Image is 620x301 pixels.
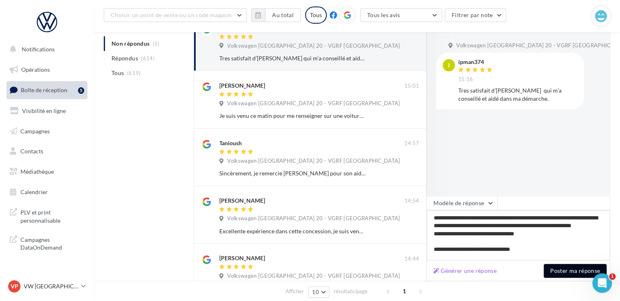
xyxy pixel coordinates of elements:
[305,7,327,24] div: Tous
[308,286,329,298] button: 10
[609,273,616,280] span: 1
[592,273,612,293] iframe: Intercom live chat
[445,8,506,22] button: Filtrer par note
[20,234,84,252] span: Campagnes DataOnDemand
[20,188,48,195] span: Calendrier
[219,254,265,262] div: [PERSON_NAME]
[219,227,366,235] div: Excellente expérience dans cette concession, je suis venu afin d’avoir des renseignements sur un ...
[5,41,86,58] button: Notifications
[227,215,400,222] span: Volkswagen [GEOGRAPHIC_DATA] 20 - VGRF [GEOGRAPHIC_DATA]
[404,197,419,205] span: 14:54
[5,184,89,201] a: Calendrier
[458,76,473,83] span: 15:16
[227,157,400,165] span: Volkswagen [GEOGRAPHIC_DATA] 20 - VGRF [GEOGRAPHIC_DATA]
[430,266,500,276] button: Générer une réponse
[404,82,419,90] span: 15:01
[227,272,400,280] span: Volkswagen [GEOGRAPHIC_DATA] 20 - VGRF [GEOGRAPHIC_DATA]
[20,148,43,155] span: Contacts
[5,61,89,78] a: Opérations
[104,8,247,22] button: Choisir un point de vente ou un code magasin
[78,87,84,94] div: 5
[404,255,419,263] span: 14:44
[227,42,400,50] span: Volkswagen [GEOGRAPHIC_DATA] 20 - VGRF [GEOGRAPHIC_DATA]
[5,231,89,255] a: Campagnes DataOnDemand
[227,100,400,107] span: Volkswagen [GEOGRAPHIC_DATA] 20 - VGRF [GEOGRAPHIC_DATA]
[5,163,89,180] a: Médiathèque
[360,8,442,22] button: Tous les avis
[5,102,89,120] a: Visibilité en ligne
[219,169,366,177] div: Sincèrement, je remercie [PERSON_NAME] pour son aide et son sens du commerce ! Il a su très bien ...
[219,54,366,62] div: Tres satisfait d’[PERSON_NAME] qui m’a conseillé et aidé dans ma démarche.
[265,8,301,22] button: Au total
[5,81,89,99] a: Boîte de réception5
[5,143,89,160] a: Contacts
[127,70,141,76] span: (619)
[112,69,124,77] span: Tous
[20,207,84,224] span: PLV et print personnalisable
[426,196,497,210] button: Modèle de réponse
[111,11,232,18] span: Choisir un point de vente ou un code magasin
[219,139,242,147] div: Tanioush
[22,46,55,53] span: Notifications
[367,11,400,18] span: Tous les avis
[544,264,607,278] button: Poster ma réponse
[398,285,411,298] span: 1
[21,86,67,93] span: Boîte de réception
[251,8,301,22] button: Au total
[21,66,50,73] span: Opérations
[141,55,155,62] span: (614)
[334,288,368,295] span: résultats/page
[404,140,419,147] span: 14:57
[22,107,66,114] span: Visibilité en ligne
[458,86,578,103] div: Tres satisfait d’[PERSON_NAME] qui m’a conseillé et aidé dans ma démarche.
[20,127,50,134] span: Campagnes
[24,282,78,290] p: VW [GEOGRAPHIC_DATA] 20
[219,197,265,205] div: [PERSON_NAME]
[5,204,89,228] a: PLV et print personnalisable
[219,82,265,90] div: [PERSON_NAME]
[285,288,304,295] span: Afficher
[20,168,54,175] span: Médiathèque
[5,123,89,140] a: Campagnes
[7,279,87,294] a: VP VW [GEOGRAPHIC_DATA] 20
[458,59,494,65] div: ipman374
[11,282,18,290] span: VP
[219,112,366,120] div: Je suis venu ce matin pour me renseigner sur une voiture, j’ai été accueilli par [PERSON_NAME] qu...
[448,61,450,69] span: i
[312,289,319,295] span: 10
[112,54,138,62] span: Répondus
